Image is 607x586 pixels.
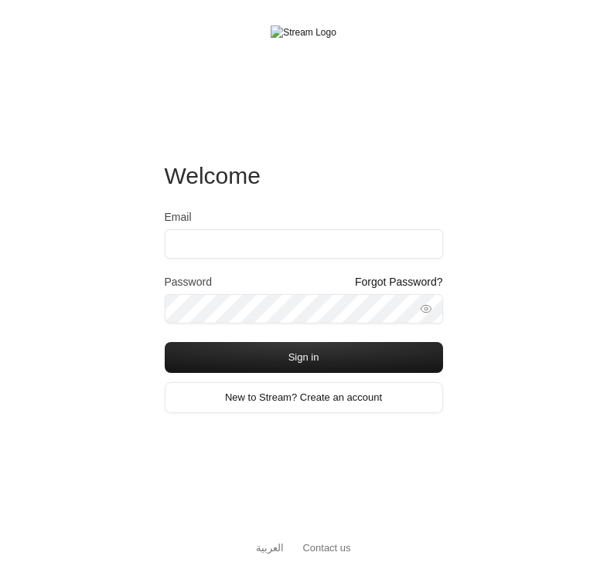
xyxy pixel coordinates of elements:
[302,540,350,556] button: Contact us
[165,274,212,290] label: Password
[165,382,443,413] a: New to Stream? Create an account
[256,534,284,561] a: العربية
[355,274,443,290] a: Forgot Password?
[165,342,443,373] button: Sign in
[271,25,336,39] img: Stream Logo
[165,163,261,188] span: Welcome
[302,542,350,554] a: Contact us
[414,296,438,321] button: toggle password visibility
[165,209,192,225] label: Email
